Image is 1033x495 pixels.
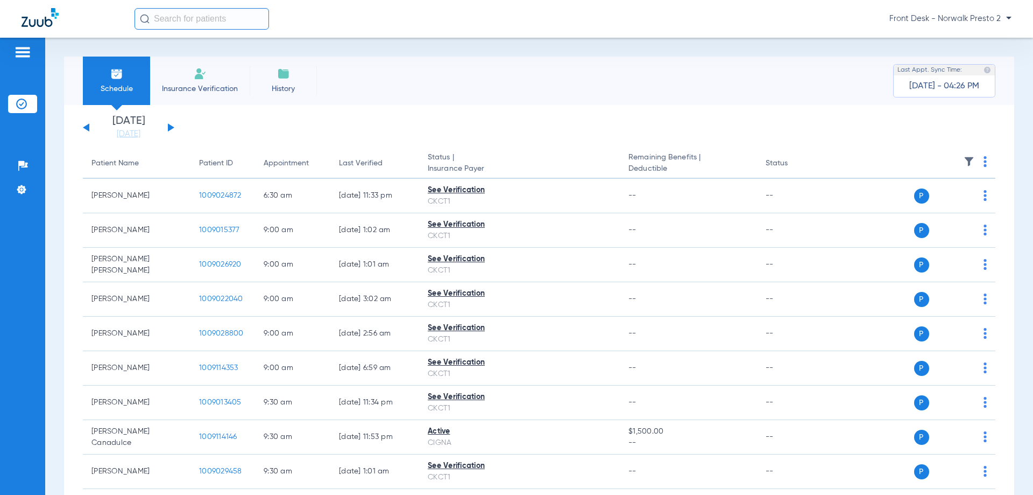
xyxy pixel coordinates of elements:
span: P [914,430,929,445]
td: [PERSON_NAME] [PERSON_NAME] [83,248,190,282]
div: Active [428,426,611,437]
span: 1009029458 [199,468,242,475]
span: -- [628,295,636,303]
span: 1009026920 [199,261,242,268]
img: hamburger-icon [14,46,31,59]
td: [DATE] 3:02 AM [330,282,419,317]
img: last sync help info [984,66,991,74]
div: See Verification [428,185,611,196]
td: -- [757,282,830,317]
td: [DATE] 2:56 AM [330,317,419,351]
td: -- [757,317,830,351]
div: See Verification [428,219,611,231]
div: See Verification [428,254,611,265]
th: Status | [419,149,620,179]
div: See Verification [428,357,611,368]
td: [DATE] 11:34 PM [330,386,419,420]
div: See Verification [428,323,611,334]
td: [DATE] 11:33 PM [330,179,419,213]
span: P [914,223,929,238]
img: Schedule [110,67,123,80]
span: -- [628,330,636,337]
span: P [914,292,929,307]
td: [DATE] 11:53 PM [330,420,419,455]
div: CKCT1 [428,231,611,242]
td: 9:30 AM [255,455,330,489]
img: filter.svg [964,156,974,167]
span: P [914,189,929,204]
div: Appointment [264,158,322,169]
td: -- [757,420,830,455]
img: group-dot-blue.svg [984,397,987,408]
td: [PERSON_NAME] [83,455,190,489]
td: 9:00 AM [255,282,330,317]
div: Patient Name [91,158,139,169]
div: Last Verified [339,158,411,169]
span: Insurance Verification [158,83,242,94]
div: Patient ID [199,158,233,169]
span: P [914,326,929,341]
img: Zuub Logo [22,8,59,27]
div: CKCT1 [428,334,611,345]
li: [DATE] [96,116,161,140]
span: 1009024872 [199,192,242,199]
img: group-dot-blue.svg [984,328,987,339]
th: Status [757,149,830,179]
div: CKCT1 [428,299,611,311]
img: group-dot-blue.svg [984,156,987,167]
img: Search Icon [140,14,150,24]
td: [DATE] 1:02 AM [330,213,419,248]
span: 1009015377 [199,226,240,234]
span: History [258,83,309,94]
td: -- [757,386,830,420]
th: Remaining Benefits | [620,149,756,179]
img: History [277,67,290,80]
iframe: Chat Widget [979,443,1033,495]
a: [DATE] [96,129,161,140]
div: See Verification [428,461,611,472]
span: $1,500.00 [628,426,748,437]
td: 6:30 AM [255,179,330,213]
span: P [914,361,929,376]
td: [PERSON_NAME] Canadulce [83,420,190,455]
td: 9:30 AM [255,386,330,420]
td: [DATE] 6:59 AM [330,351,419,386]
span: -- [628,468,636,475]
span: -- [628,364,636,372]
div: Patient ID [199,158,246,169]
span: 1009028800 [199,330,244,337]
td: 9:30 AM [255,420,330,455]
td: -- [757,455,830,489]
img: group-dot-blue.svg [984,259,987,270]
td: [PERSON_NAME] [83,386,190,420]
td: [DATE] 1:01 AM [330,455,419,489]
td: -- [757,351,830,386]
span: P [914,395,929,410]
div: Patient Name [91,158,182,169]
span: Deductible [628,163,748,175]
span: -- [628,226,636,234]
td: [PERSON_NAME] [83,179,190,213]
span: -- [628,437,748,449]
div: CKCT1 [428,196,611,207]
div: CKCT1 [428,265,611,276]
span: 1009114146 [199,433,237,441]
span: Schedule [91,83,142,94]
span: 1009114353 [199,364,238,372]
div: See Verification [428,392,611,403]
span: Front Desk - Norwalk Presto 2 [889,13,1011,24]
img: Manual Insurance Verification [194,67,207,80]
td: 9:00 AM [255,351,330,386]
span: P [914,257,929,273]
img: group-dot-blue.svg [984,431,987,442]
td: 9:00 AM [255,248,330,282]
span: 1009022040 [199,295,243,303]
span: -- [628,399,636,406]
td: -- [757,213,830,248]
div: CIGNA [428,437,611,449]
span: Insurance Payer [428,163,611,175]
span: -- [628,192,636,199]
td: [PERSON_NAME] [83,351,190,386]
span: -- [628,261,636,268]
